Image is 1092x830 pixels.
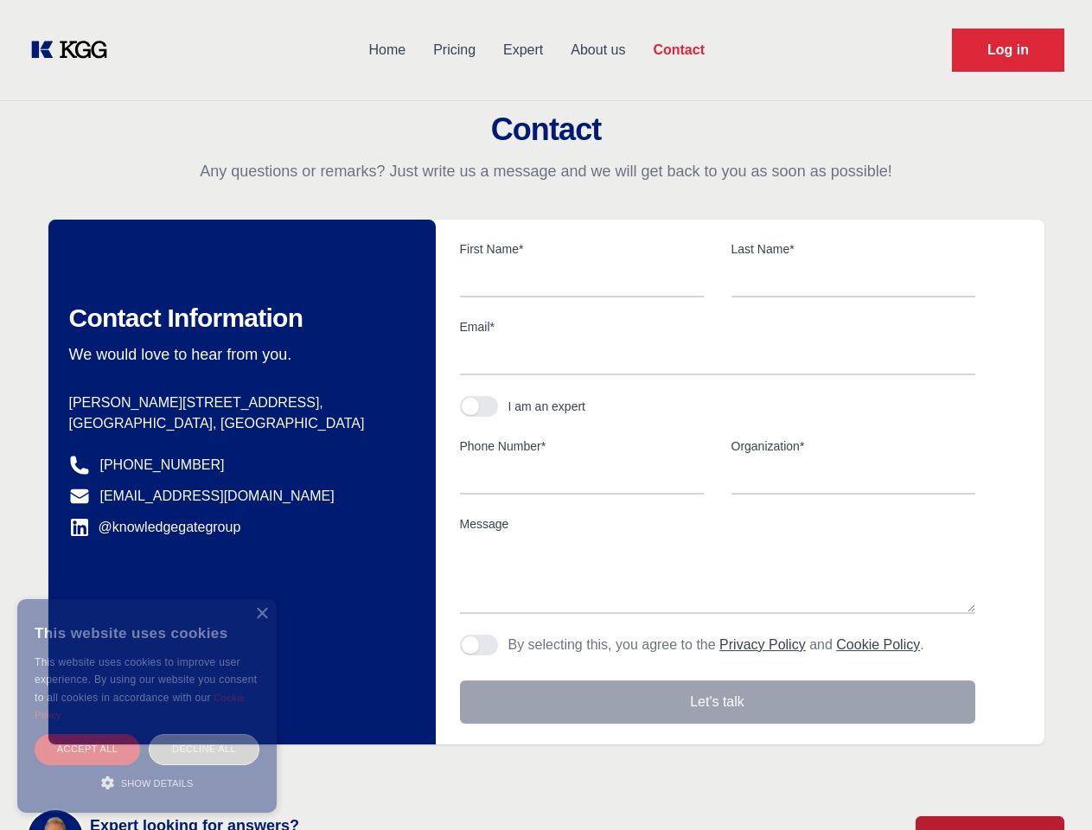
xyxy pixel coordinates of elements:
[419,28,489,73] a: Pricing
[354,28,419,73] a: Home
[35,656,257,704] span: This website uses cookies to improve user experience. By using our website you consent to all coo...
[28,36,121,64] a: KOL Knowledge Platform: Talk to Key External Experts (KEE)
[69,344,408,365] p: We would love to hear from you.
[69,303,408,334] h2: Contact Information
[460,515,975,533] label: Message
[639,28,718,73] a: Contact
[100,486,335,507] a: [EMAIL_ADDRESS][DOMAIN_NAME]
[731,240,975,258] label: Last Name*
[952,29,1064,72] a: Request Demo
[489,28,557,73] a: Expert
[69,413,408,434] p: [GEOGRAPHIC_DATA], [GEOGRAPHIC_DATA]
[460,240,704,258] label: First Name*
[460,318,975,335] label: Email*
[460,680,975,724] button: Let's talk
[21,112,1071,147] h2: Contact
[35,774,259,791] div: Show details
[21,161,1071,182] p: Any questions or remarks? Just write us a message and we will get back to you as soon as possible!
[255,608,268,621] div: Close
[121,778,194,788] span: Show details
[1006,747,1092,830] iframe: Chat Widget
[35,734,140,764] div: Accept all
[731,437,975,455] label: Organization*
[35,612,259,654] div: This website uses cookies
[557,28,639,73] a: About us
[100,455,225,476] a: [PHONE_NUMBER]
[719,637,806,652] a: Privacy Policy
[508,635,924,655] p: By selecting this, you agree to the and .
[35,693,246,720] a: Cookie Policy
[69,517,241,538] a: @knowledgegategroup
[508,398,586,415] div: I am an expert
[836,637,920,652] a: Cookie Policy
[460,437,704,455] label: Phone Number*
[69,393,408,413] p: [PERSON_NAME][STREET_ADDRESS],
[149,734,259,764] div: Decline all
